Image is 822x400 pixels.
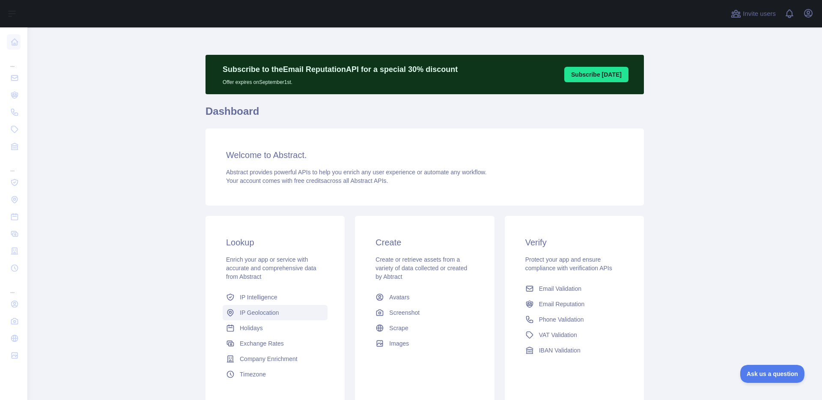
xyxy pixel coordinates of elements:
[240,324,263,332] span: Holidays
[223,367,328,382] a: Timezone
[522,296,627,312] a: Email Reputation
[205,104,644,125] h1: Dashboard
[240,355,298,363] span: Company Enrichment
[525,236,623,248] h3: Verify
[522,281,627,296] a: Email Validation
[525,256,612,272] span: Protect your app and ensure compliance with verification APIs
[522,312,627,327] a: Phone Validation
[389,339,409,348] span: Images
[7,156,21,173] div: ...
[7,278,21,295] div: ...
[240,293,277,301] span: IP Intelligence
[539,346,581,355] span: IBAN Validation
[539,315,584,324] span: Phone Validation
[226,236,324,248] h3: Lookup
[389,308,420,317] span: Screenshot
[240,308,279,317] span: IP Geolocation
[240,370,266,379] span: Timezone
[372,305,477,320] a: Screenshot
[294,177,324,184] span: free credits
[389,293,409,301] span: Avatars
[522,327,627,343] a: VAT Validation
[375,256,467,280] span: Create or retrieve assets from a variety of data collected or created by Abtract
[226,149,623,161] h3: Welcome to Abstract.
[7,51,21,69] div: ...
[539,284,581,293] span: Email Validation
[226,256,316,280] span: Enrich your app or service with accurate and comprehensive data from Abstract
[240,339,284,348] span: Exchange Rates
[372,336,477,351] a: Images
[522,343,627,358] a: IBAN Validation
[226,169,487,176] span: Abstract provides powerful APIs to help you enrich any user experience or automate any workflow.
[740,365,805,383] iframe: Toggle Customer Support
[372,320,477,336] a: Scrape
[223,351,328,367] a: Company Enrichment
[223,336,328,351] a: Exchange Rates
[223,290,328,305] a: IP Intelligence
[223,305,328,320] a: IP Geolocation
[223,320,328,336] a: Holidays
[226,177,388,184] span: Your account comes with across all Abstract APIs.
[729,7,777,21] button: Invite users
[564,67,628,82] button: Subscribe [DATE]
[372,290,477,305] a: Avatars
[223,63,458,75] p: Subscribe to the Email Reputation API for a special 30 % discount
[389,324,408,332] span: Scrape
[375,236,474,248] h3: Create
[223,75,458,86] p: Offer expires on September 1st.
[743,9,776,19] span: Invite users
[539,300,585,308] span: Email Reputation
[539,331,577,339] span: VAT Validation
